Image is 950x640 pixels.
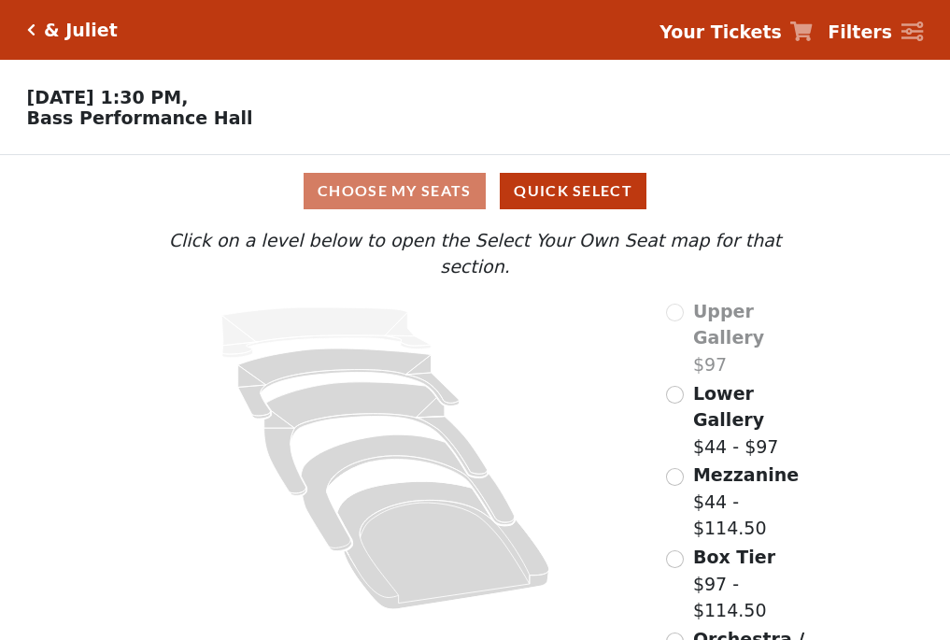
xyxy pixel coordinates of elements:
[222,307,432,358] path: Upper Gallery - Seats Available: 0
[27,23,35,36] a: Click here to go back to filters
[693,547,775,567] span: Box Tier
[338,481,550,609] path: Orchestra / Parterre Circle - Seats Available: 41
[238,348,460,419] path: Lower Gallery - Seats Available: 93
[693,462,818,542] label: $44 - $114.50
[132,227,817,280] p: Click on a level below to open the Select Your Own Seat map for that section.
[659,19,813,46] a: Your Tickets
[693,298,818,378] label: $97
[693,301,764,348] span: Upper Gallery
[693,464,799,485] span: Mezzanine
[828,21,892,42] strong: Filters
[693,544,818,624] label: $97 - $114.50
[44,20,118,41] h5: & Juliet
[500,173,646,209] button: Quick Select
[659,21,782,42] strong: Your Tickets
[693,383,764,431] span: Lower Gallery
[693,380,818,461] label: $44 - $97
[828,19,923,46] a: Filters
